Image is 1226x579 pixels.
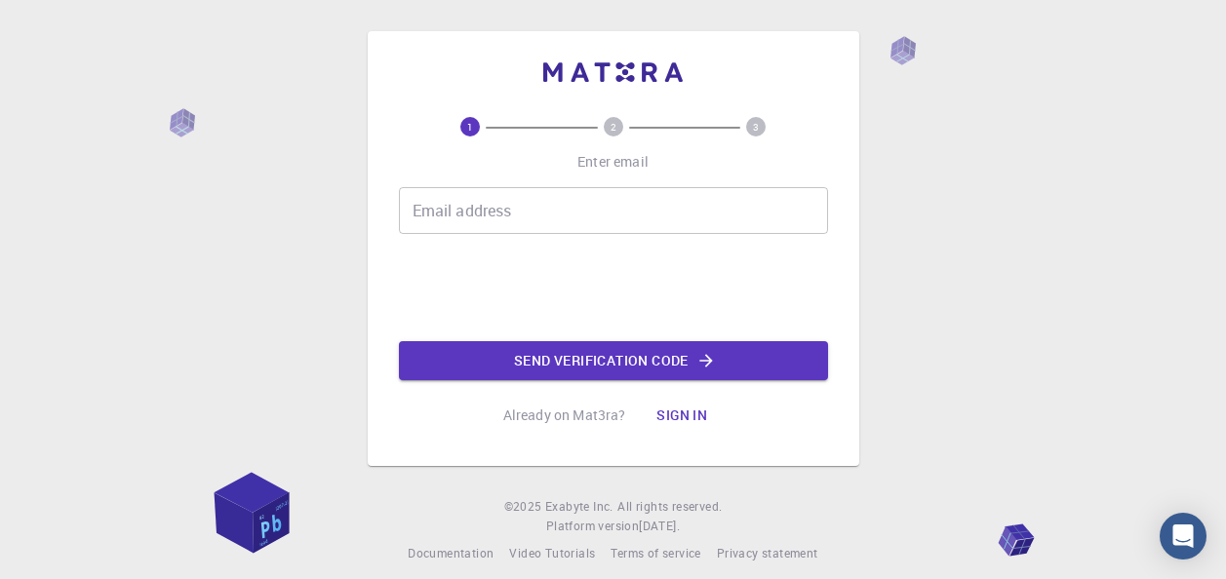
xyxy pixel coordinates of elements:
span: [DATE] . [639,518,680,533]
a: Documentation [408,544,494,563]
a: Video Tutorials [509,544,595,563]
span: © 2025 [504,497,545,517]
a: [DATE]. [639,517,680,536]
span: All rights reserved. [617,497,722,517]
text: 1 [467,120,473,134]
text: 3 [753,120,759,134]
button: Send verification code [399,341,828,380]
p: Enter email [577,152,649,172]
p: Already on Mat3ra? [503,405,626,425]
span: Exabyte Inc. [545,498,613,514]
iframe: reCAPTCHA [465,250,762,326]
a: Privacy statement [717,544,818,563]
span: Documentation [408,545,494,560]
span: Platform version [546,517,639,536]
span: Video Tutorials [509,545,595,560]
a: Terms of service [611,544,700,563]
text: 2 [611,120,616,134]
a: Exabyte Inc. [545,497,613,517]
div: Open Intercom Messenger [1160,513,1206,560]
span: Privacy statement [717,545,818,560]
span: Terms of service [611,545,700,560]
button: Sign in [641,396,723,435]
